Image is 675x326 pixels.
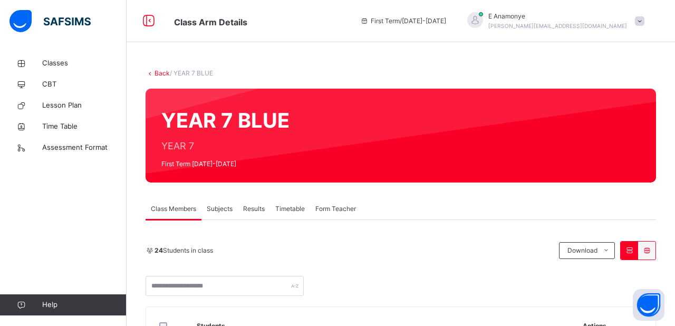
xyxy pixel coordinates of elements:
[9,10,91,32] img: safsims
[161,159,290,169] span: First Term [DATE]-[DATE]
[155,69,170,77] a: Back
[457,12,650,31] div: EAnamonye
[42,100,127,111] span: Lesson Plan
[633,289,664,321] button: Open asap
[151,204,196,214] span: Class Members
[42,79,127,90] span: CBT
[488,23,627,29] span: [PERSON_NAME][EMAIL_ADDRESS][DOMAIN_NAME]
[360,16,446,26] span: session/term information
[567,246,597,255] span: Download
[42,142,127,153] span: Assessment Format
[155,246,213,255] span: Students in class
[207,204,233,214] span: Subjects
[170,69,213,77] span: / YEAR 7 BLUE
[243,204,265,214] span: Results
[155,246,163,254] b: 24
[42,300,126,310] span: Help
[42,121,127,132] span: Time Table
[488,12,627,21] span: E Anamonye
[42,58,127,69] span: Classes
[275,204,305,214] span: Timetable
[174,17,247,27] span: Class Arm Details
[315,204,356,214] span: Form Teacher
